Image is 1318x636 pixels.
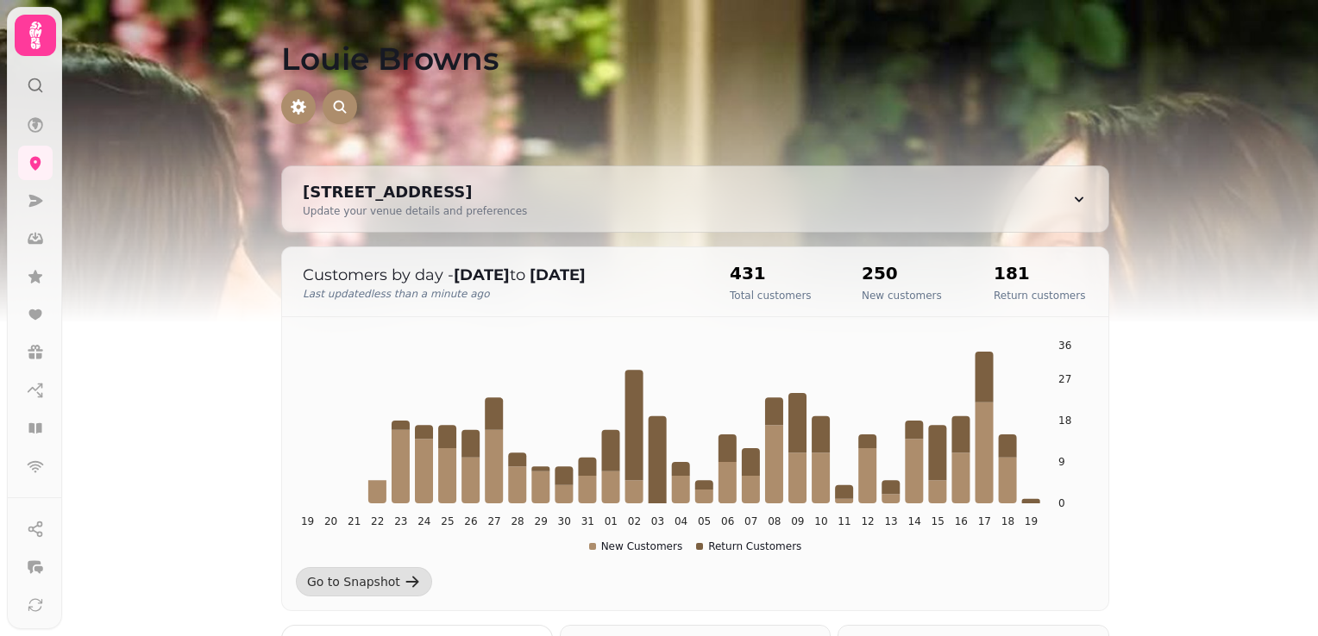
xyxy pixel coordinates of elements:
[730,289,812,302] p: Total customers
[301,515,314,527] tspan: 19
[487,515,500,527] tspan: 27
[744,515,757,527] tspan: 07
[884,515,897,527] tspan: 13
[1058,340,1071,352] tspan: 36
[535,515,548,527] tspan: 29
[464,515,477,527] tspan: 26
[530,265,586,284] strong: [DATE]
[696,539,801,553] div: Return Customers
[324,515,337,527] tspan: 20
[558,515,571,527] tspan: 30
[862,289,942,302] p: New customers
[303,287,695,301] p: Last updated less than a minute ago
[511,515,524,527] tspan: 28
[628,515,641,527] tspan: 02
[730,261,812,285] h2: 431
[441,515,454,527] tspan: 25
[908,515,921,527] tspan: 14
[371,515,384,527] tspan: 22
[589,539,683,553] div: New Customers
[814,515,827,527] tspan: 10
[1058,373,1071,385] tspan: 27
[698,515,711,527] tspan: 05
[296,567,432,596] a: Go to Snapshot
[932,515,945,527] tspan: 15
[978,515,991,527] tspan: 17
[994,261,1085,285] h2: 181
[303,180,527,204] div: [STREET_ADDRESS]
[791,515,804,527] tspan: 09
[955,515,968,527] tspan: 16
[1058,415,1071,427] tspan: 18
[581,515,594,527] tspan: 31
[1025,515,1038,527] tspan: 19
[862,261,942,285] h2: 250
[768,515,781,527] tspan: 08
[605,515,618,527] tspan: 01
[651,515,664,527] tspan: 03
[303,263,695,287] p: Customers by day - to
[454,265,510,284] strong: [DATE]
[994,289,1085,302] p: Return customers
[394,515,407,527] tspan: 23
[1058,456,1065,468] tspan: 9
[1058,497,1065,509] tspan: 0
[417,515,430,527] tspan: 24
[675,515,687,527] tspan: 04
[838,515,850,527] tspan: 11
[307,573,400,590] div: Go to Snapshot
[348,515,361,527] tspan: 21
[303,204,527,218] div: Update your venue details and preferences
[861,515,874,527] tspan: 12
[1001,515,1014,527] tspan: 18
[721,515,734,527] tspan: 06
